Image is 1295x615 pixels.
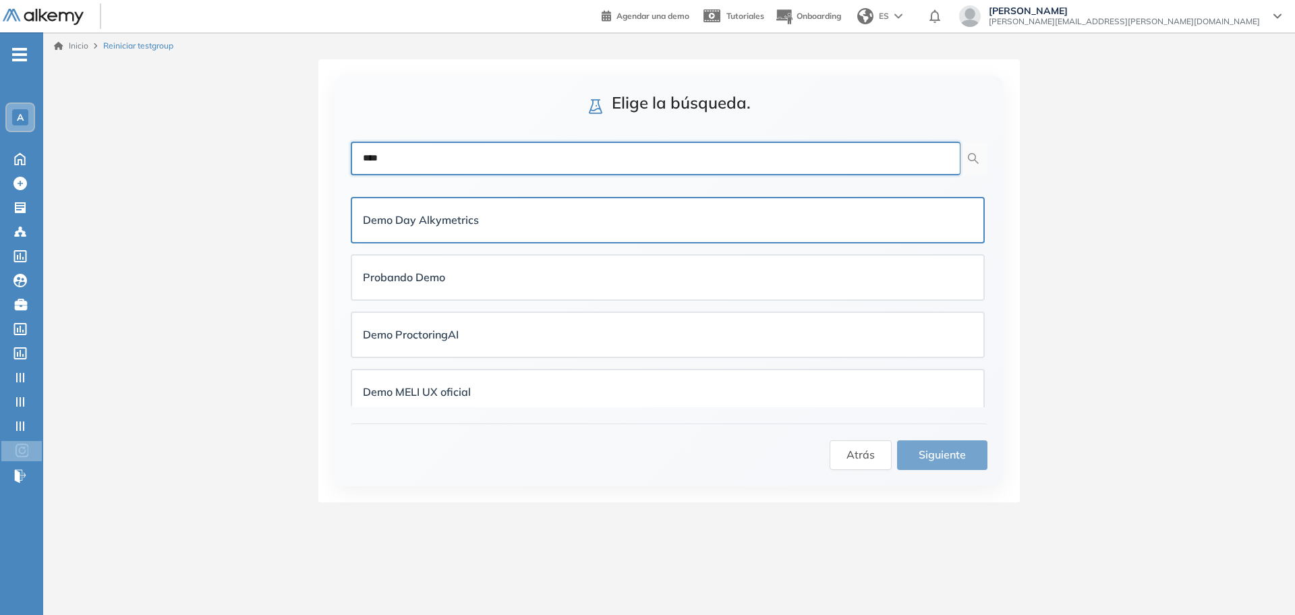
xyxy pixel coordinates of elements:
span: [PERSON_NAME][EMAIL_ADDRESS][PERSON_NAME][DOMAIN_NAME] [989,16,1260,27]
strong: Demo MELI UX oficial [363,385,471,399]
strong: Probando Demo [363,270,445,284]
h3: Elige la búsqueda. [351,92,987,115]
iframe: Chat Widget [1052,459,1295,615]
span: Reiniciar testgroup [103,40,173,52]
img: Logo [3,9,84,26]
div: Widget de chat [1052,459,1295,615]
i: - [12,53,27,56]
span: Onboarding [797,11,841,21]
a: Agendar una demo [602,7,689,23]
img: world [857,8,873,24]
button: Atrás [830,440,892,470]
span: experiment [587,98,604,115]
button: search [960,145,987,172]
img: arrow [894,13,902,19]
strong: Demo ProctoringAI [363,328,459,341]
button: Siguiente [897,440,987,470]
span: ES [879,10,889,22]
span: A [17,112,24,123]
a: Inicio [54,40,88,52]
span: Tutoriales [726,11,764,21]
span: Agendar una demo [616,11,689,21]
strong: Demo Day Alkymetrics [363,213,479,227]
button: Onboarding [775,2,841,31]
span: Atrás [846,446,875,463]
span: search [960,152,987,165]
span: [PERSON_NAME] [989,5,1260,16]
